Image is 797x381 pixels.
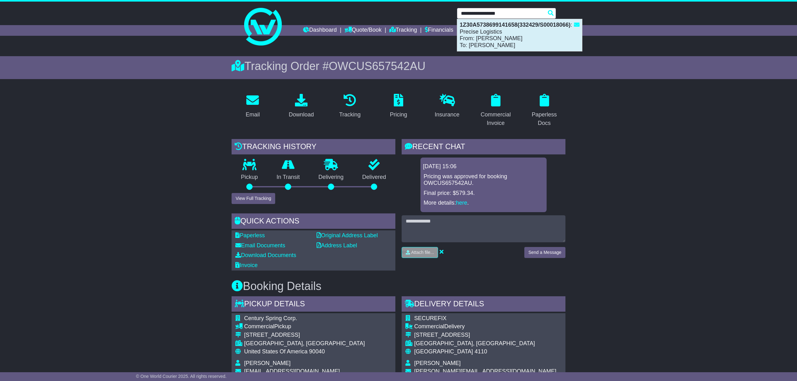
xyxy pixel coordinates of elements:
[232,59,565,73] div: Tracking Order #
[317,232,378,239] a: Original Address Label
[309,174,353,181] p: Delivering
[423,163,544,170] div: [DATE] 15:06
[414,315,447,321] span: SECUREFIX
[414,332,556,339] div: [STREET_ADDRESS]
[244,340,365,347] div: [GEOGRAPHIC_DATA], [GEOGRAPHIC_DATA]
[335,92,365,121] a: Tracking
[285,92,318,121] a: Download
[235,242,285,249] a: Email Documents
[317,242,357,249] a: Address Label
[232,139,395,156] div: Tracking history
[309,348,325,355] span: 90040
[456,200,467,206] a: here
[244,332,365,339] div: [STREET_ADDRESS]
[235,232,265,239] a: Paperless
[353,174,396,181] p: Delivered
[386,92,411,121] a: Pricing
[345,25,382,36] a: Quote/Book
[414,340,556,347] div: [GEOGRAPHIC_DATA], [GEOGRAPHIC_DATA]
[244,315,297,321] span: Century Spring Corp.
[232,296,395,313] div: Pickup Details
[303,25,337,36] a: Dashboard
[414,360,461,366] span: [PERSON_NAME]
[235,252,296,258] a: Download Documents
[424,190,543,197] p: Final price: $579.34.
[424,200,543,207] p: More details: .
[414,348,473,355] span: [GEOGRAPHIC_DATA]
[402,139,565,156] div: RECENT CHAT
[289,110,314,119] div: Download
[232,174,267,181] p: Pickup
[527,110,561,127] div: Paperless Docs
[246,110,260,119] div: Email
[244,323,274,330] span: Commercial
[457,19,582,51] div: : Precise Logistics From: [PERSON_NAME] To: [PERSON_NAME]
[479,110,513,127] div: Commercial Invoice
[244,360,291,366] span: [PERSON_NAME]
[232,280,565,292] h3: Booking Details
[232,213,395,230] div: Quick Actions
[524,247,565,258] button: Send a Message
[474,348,487,355] span: 4110
[389,25,417,36] a: Tracking
[244,348,308,355] span: United States Of America
[424,173,543,187] p: Pricing was approved for booking OWCUS657542AU.
[435,110,459,119] div: Insurance
[414,323,444,330] span: Commercial
[235,262,258,268] a: Invoice
[244,368,340,374] span: [EMAIL_ADDRESS][DOMAIN_NAME]
[244,323,365,330] div: Pickup
[267,174,309,181] p: In Transit
[460,22,570,28] strong: 1Z30A5738699141658(332429/S00018066)
[136,374,227,379] span: © One World Courier 2025. All rights reserved.
[414,323,556,330] div: Delivery
[242,92,264,121] a: Email
[474,92,517,130] a: Commercial Invoice
[523,92,565,130] a: Paperless Docs
[402,296,565,313] div: Delivery Details
[425,25,453,36] a: Financials
[232,193,275,204] button: View Full Tracking
[431,92,463,121] a: Insurance
[414,368,556,374] span: [PERSON_NAME][EMAIL_ADDRESS][DOMAIN_NAME]
[390,110,407,119] div: Pricing
[339,110,361,119] div: Tracking
[329,60,425,72] span: OWCUS657542AU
